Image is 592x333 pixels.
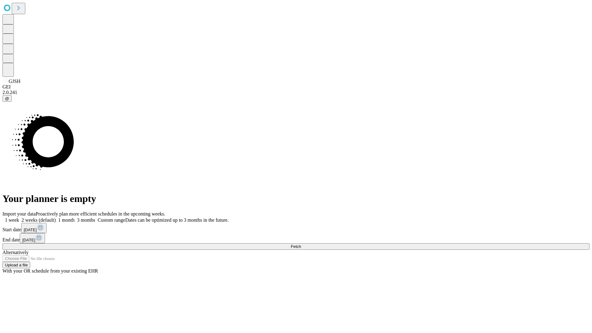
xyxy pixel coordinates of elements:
span: 3 months [77,217,95,223]
div: End date [2,233,590,243]
span: Custom range [98,217,125,223]
span: 1 week [5,217,19,223]
button: Fetch [2,243,590,250]
span: [DATE] [24,228,37,232]
span: [DATE] [22,238,35,242]
span: Alternatively [2,250,28,255]
button: [DATE] [21,223,47,233]
span: @ [5,96,9,101]
div: Start date [2,223,590,233]
span: Fetch [291,244,301,249]
span: Dates can be optimized up to 3 months in the future. [125,217,228,223]
span: With your OR schedule from your existing EHR [2,268,98,273]
div: 2.0.241 [2,90,590,95]
button: Upload a file [2,262,30,268]
button: @ [2,95,12,102]
span: GJSH [9,79,20,84]
span: Proactively plan more efficient schedules in the upcoming weeks. [36,211,165,216]
button: [DATE] [20,233,45,243]
h1: Your planner is empty [2,193,590,204]
span: 2 weeks (default) [22,217,56,223]
div: GEI [2,84,590,90]
span: Import your data [2,211,36,216]
span: 1 month [58,217,75,223]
